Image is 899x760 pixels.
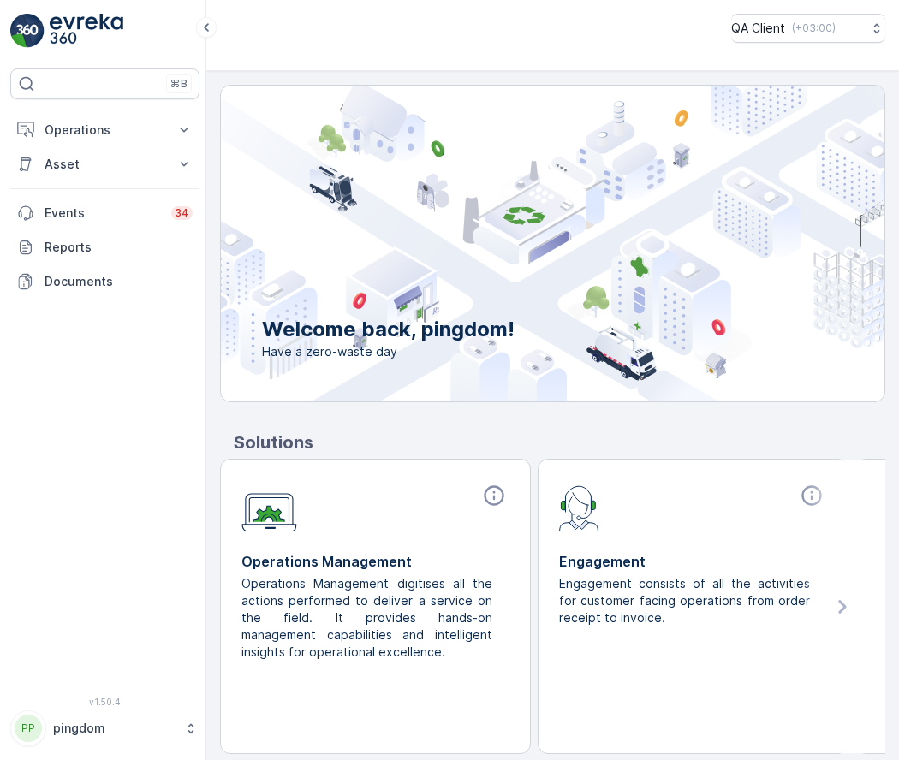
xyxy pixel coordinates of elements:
p: Engagement consists of all the activities for customer facing operations from order receipt to in... [559,575,813,626]
button: PPpingdom [10,710,199,746]
p: Operations Management [241,551,509,572]
img: city illustration [144,86,884,401]
p: Reports [45,239,193,256]
div: PP [15,715,42,742]
p: Asset [45,156,165,173]
p: pingdom [53,720,176,737]
p: Solutions [234,430,885,455]
span: v 1.50.4 [10,697,199,707]
p: Operations [45,122,165,139]
button: QA Client(+03:00) [731,14,885,43]
span: Have a zero-waste day [262,343,515,360]
p: Engagement [559,551,827,572]
p: Welcome back, pingdom! [262,316,515,343]
p: Operations Management digitises all the actions performed to deliver a service on the field. It p... [241,575,496,661]
a: Documents [10,264,199,299]
button: Operations [10,113,199,147]
p: 34 [175,206,189,220]
p: Events [45,205,161,222]
a: Reports [10,230,199,264]
p: ⌘B [170,77,188,91]
p: ( +03:00 ) [792,21,836,35]
img: logo_light-DOdMpM7g.png [50,14,123,48]
p: QA Client [731,20,785,37]
img: module-icon [241,484,297,532]
img: logo [10,14,45,48]
img: module-icon [559,484,599,531]
p: Documents [45,273,193,290]
a: Events34 [10,196,199,230]
button: Asset [10,147,199,181]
